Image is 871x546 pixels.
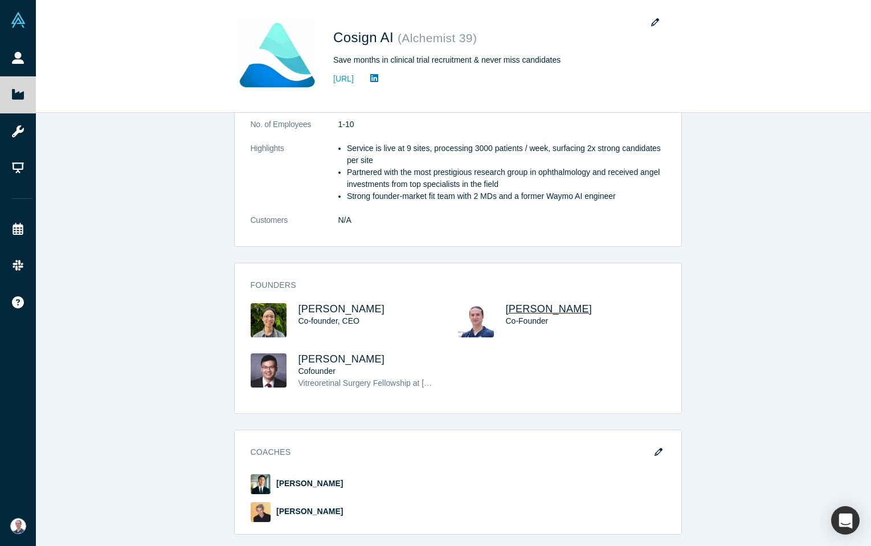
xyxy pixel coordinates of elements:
[251,353,287,388] img: Louie Cai's Profile Image
[251,502,271,522] img: Andrew Caldwell
[251,446,649,458] h3: Coaches
[333,73,354,85] a: [URL]
[347,166,665,190] li: Partnered with the most prestigious research group in ophthalmology and received angel investment...
[251,474,271,494] img: Chris Chen
[276,479,343,488] a: [PERSON_NAME]
[338,119,665,131] dd: 1-10
[251,279,649,291] h3: Founders
[338,214,665,226] dd: N/A
[398,31,477,44] small: ( Alchemist 39 )
[298,303,385,315] a: [PERSON_NAME]
[298,353,385,365] a: [PERSON_NAME]
[506,303,592,315] a: [PERSON_NAME]
[458,303,494,337] img: Riya Fukui's Profile Image
[251,214,338,238] dt: Customers
[298,316,359,325] span: Co-founder, CEO
[347,190,665,202] li: Strong founder-market fit team with 2 MDs and a former Waymo AI engineer
[251,303,287,337] img: Will Xie's Profile Image
[10,12,26,28] img: Alchemist Vault Logo
[298,366,336,376] span: Cofounder
[347,142,665,166] li: Service is live at 9 sites, processing 3000 patients / week, surfacing 2x strong candidates per site
[276,507,343,516] a: [PERSON_NAME]
[238,17,317,96] img: Cosign AI's Logo
[251,142,338,214] dt: Highlights
[333,30,398,45] span: Cosign AI
[506,316,549,325] span: Co-Founder
[333,54,652,66] div: Save months in clinical trial recruitment & never miss candidates
[10,518,26,534] img: Riya Fukui's Account
[251,119,338,142] dt: No. of Employees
